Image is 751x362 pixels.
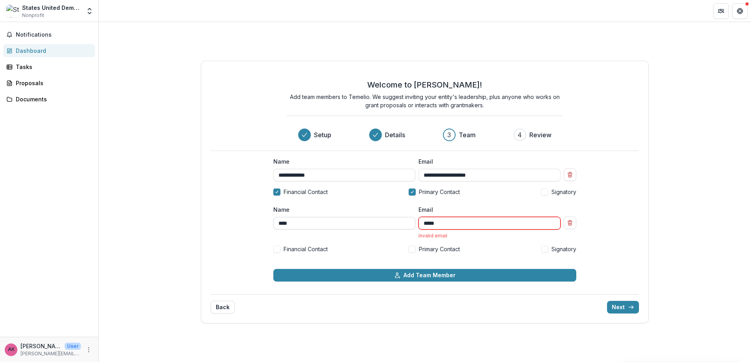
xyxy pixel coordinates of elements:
div: Tasks [16,63,89,71]
button: Partners [713,3,729,19]
img: States United Democracy Center Inc [6,5,19,17]
span: Nonprofit [22,12,44,19]
button: Notifications [3,28,95,41]
h2: Welcome to [PERSON_NAME]! [367,80,482,90]
div: Dashboard [16,47,89,55]
button: Remove team member [564,168,576,181]
a: Tasks [3,60,95,73]
p: Add team members to Temelio. We suggest inviting your entity's leadership, plus anyone who works ... [287,93,563,109]
span: Signatory [551,245,576,253]
div: 3 [447,130,451,140]
a: Documents [3,93,95,106]
h3: Team [459,130,476,140]
button: Back [211,301,235,313]
label: Email [418,205,556,214]
p: [PERSON_NAME][EMAIL_ADDRESS][DOMAIN_NAME] [21,350,81,357]
div: Amie Kreshner [8,347,15,352]
button: Add Team Member [273,269,576,282]
label: Name [273,205,411,214]
div: Documents [16,95,89,103]
span: Financial Contact [284,245,328,253]
span: Primary Contact [419,245,460,253]
div: Proposals [16,79,89,87]
button: More [84,345,93,355]
h3: Setup [314,130,331,140]
h3: Review [529,130,551,140]
button: Remove team member [564,216,576,229]
label: Email [418,157,556,166]
button: Get Help [732,3,748,19]
p: User [65,343,81,350]
div: Invalid email [418,233,560,239]
h3: Details [385,130,405,140]
span: Notifications [16,32,92,38]
label: Name [273,157,411,166]
span: Financial Contact [284,188,328,196]
p: [PERSON_NAME] [21,342,62,350]
a: Proposals [3,77,95,90]
span: Primary Contact [419,188,460,196]
a: Dashboard [3,44,95,57]
div: Progress [298,129,551,141]
span: Signatory [551,188,576,196]
button: Next [607,301,639,313]
div: 4 [517,130,522,140]
button: Open entity switcher [84,3,95,19]
div: States United Democracy Center Inc [22,4,81,12]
